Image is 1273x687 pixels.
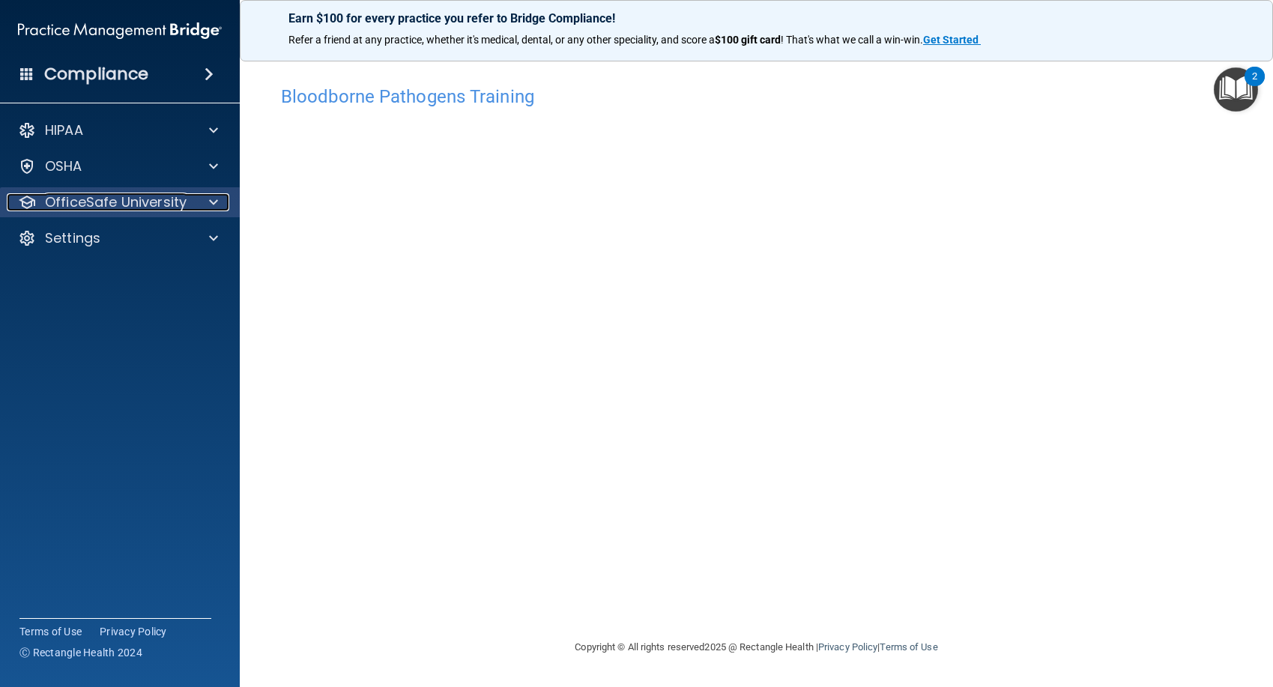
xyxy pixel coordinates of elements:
[281,115,1232,575] iframe: bbp
[45,229,100,247] p: Settings
[18,229,218,247] a: Settings
[923,34,981,46] a: Get Started
[715,34,781,46] strong: $100 gift card
[44,64,148,85] h4: Compliance
[19,624,82,639] a: Terms of Use
[880,641,937,653] a: Terms of Use
[19,645,142,660] span: Ⓒ Rectangle Health 2024
[818,641,877,653] a: Privacy Policy
[483,623,1030,671] div: Copyright © All rights reserved 2025 @ Rectangle Health | |
[45,157,82,175] p: OSHA
[45,193,187,211] p: OfficeSafe University
[281,87,1232,106] h4: Bloodborne Pathogens Training
[781,34,923,46] span: ! That's what we call a win-win.
[45,121,83,139] p: HIPAA
[1214,67,1258,112] button: Open Resource Center, 2 new notifications
[18,193,218,211] a: OfficeSafe University
[288,11,1224,25] p: Earn $100 for every practice you refer to Bridge Compliance!
[1252,76,1257,96] div: 2
[100,624,167,639] a: Privacy Policy
[18,121,218,139] a: HIPAA
[288,34,715,46] span: Refer a friend at any practice, whether it's medical, dental, or any other speciality, and score a
[18,16,222,46] img: PMB logo
[18,157,218,175] a: OSHA
[923,34,979,46] strong: Get Started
